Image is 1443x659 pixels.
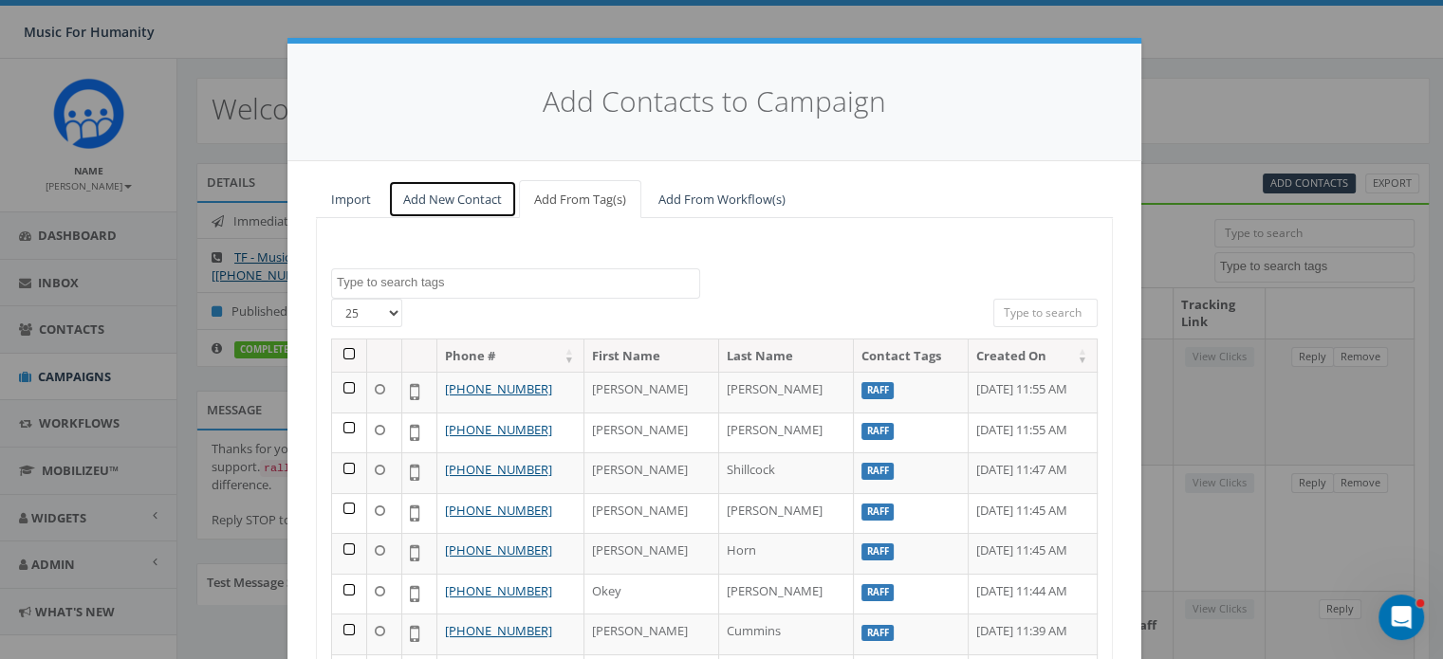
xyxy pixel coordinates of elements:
td: [DATE] 11:45 AM [969,533,1098,574]
a: Add From Workflow(s) [643,180,801,219]
a: Import [316,180,386,219]
td: Cummins [719,613,854,654]
td: Horn [719,533,854,574]
a: Add New Contact [388,180,517,219]
a: [PHONE_NUMBER] [445,502,552,519]
a: [PHONE_NUMBER] [445,461,552,478]
td: [PERSON_NAME] [584,372,719,412]
td: [PERSON_NAME] [719,372,854,412]
td: [PERSON_NAME] [719,412,854,453]
td: [DATE] 11:45 AM [969,493,1098,534]
input: Type to search [993,299,1098,327]
th: Contact Tags [854,339,969,373]
a: [PHONE_NUMBER] [445,582,552,599]
td: [PERSON_NAME] [584,493,719,534]
td: [DATE] 11:39 AM [969,613,1098,654]
td: [DATE] 11:47 AM [969,452,1098,493]
td: [DATE] 11:44 AM [969,574,1098,614]
th: Created On: activate to sort column ascending [969,339,1098,373]
td: [PERSON_NAME] [584,412,719,453]
label: Raff [861,463,895,480]
label: Raff [861,382,895,399]
textarea: Search [337,274,699,291]
td: Okey [584,574,719,614]
td: Shillcock [719,452,854,493]
th: Phone #: activate to sort column ascending [437,339,584,373]
td: [PERSON_NAME] [719,574,854,614]
h4: Add Contacts to Campaign [316,82,1113,122]
iframe: Intercom live chat [1378,595,1424,640]
td: [PERSON_NAME] [584,613,719,654]
label: Raff [861,584,895,601]
th: First Name [584,339,719,373]
label: Raff [861,625,895,642]
td: [DATE] 11:55 AM [969,412,1098,453]
a: [PHONE_NUMBER] [445,421,552,438]
label: Raff [861,543,895,560]
td: [DATE] 11:55 AM [969,372,1098,412]
td: [PERSON_NAME] [719,493,854,534]
td: [PERSON_NAME] [584,533,719,574]
a: [PHONE_NUMBER] [445,380,552,397]
label: Raff [861,503,895,521]
th: Last Name [719,339,854,373]
label: Raff [861,423,895,440]
a: Add From Tag(s) [519,180,641,219]
a: [PHONE_NUMBER] [445,541,552,558]
td: [PERSON_NAME] [584,452,719,493]
a: [PHONE_NUMBER] [445,622,552,639]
